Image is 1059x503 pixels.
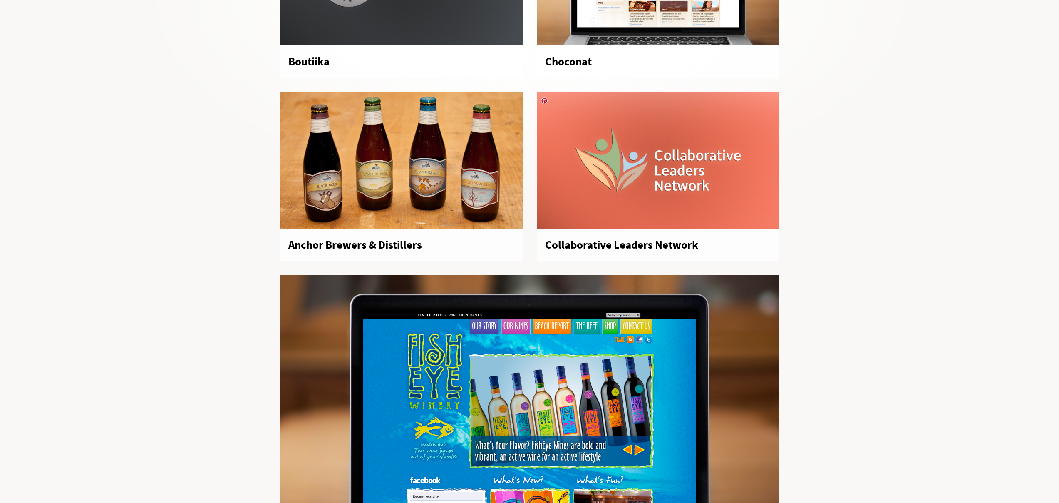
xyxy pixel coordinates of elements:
[288,237,422,252] p: Anchor Brewers & Distillers
[537,92,779,229] a: cln-logo-light-1080p.jpg
[545,237,698,252] p: Collaborative Leaders Network
[288,54,330,69] p: Boutiika
[545,54,592,69] p: Choconat
[541,97,548,104] a: Pin it!
[280,92,523,229] a: _MG_5639-cropped.jpg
